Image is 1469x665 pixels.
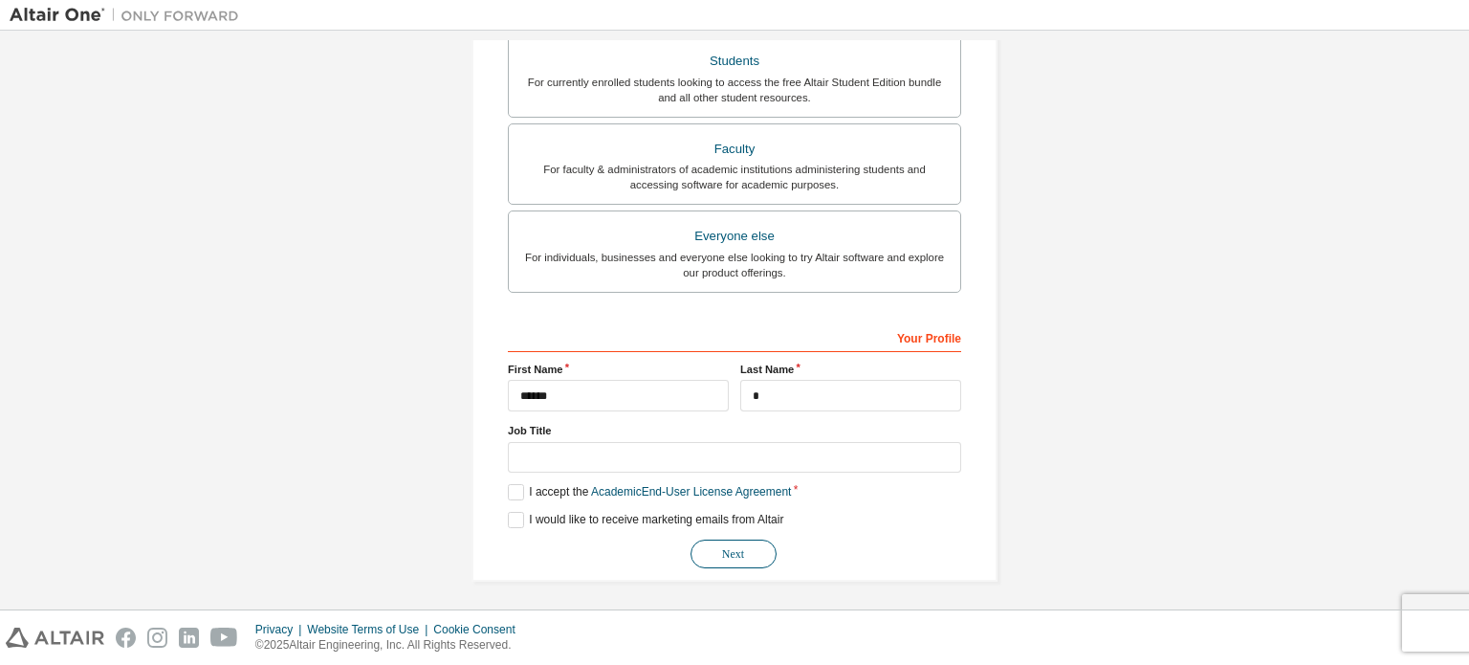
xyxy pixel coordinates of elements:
div: For currently enrolled students looking to access the free Altair Student Edition bundle and all ... [520,75,949,105]
img: instagram.svg [147,628,167,648]
label: First Name [508,362,729,377]
div: Faculty [520,136,949,163]
div: Everyone else [520,223,949,250]
label: I accept the [508,484,791,500]
div: Students [520,48,949,75]
p: © 2025 Altair Engineering, Inc. All Rights Reserved. [255,637,527,654]
div: Cookie Consent [433,622,526,637]
div: Your Profile [508,321,961,352]
div: Website Terms of Use [307,622,433,637]
label: Last Name [740,362,961,377]
a: Academic End-User License Agreement [591,485,791,499]
img: linkedin.svg [179,628,199,648]
div: For individuals, businesses and everyone else looking to try Altair software and explore our prod... [520,250,949,280]
img: youtube.svg [210,628,238,648]
img: Altair One [10,6,249,25]
div: For faculty & administrators of academic institutions administering students and accessing softwa... [520,162,949,192]
div: Privacy [255,622,307,637]
label: I would like to receive marketing emails from Altair [508,512,783,528]
img: altair_logo.svg [6,628,104,648]
img: facebook.svg [116,628,136,648]
label: Job Title [508,423,961,438]
button: Next [691,540,777,568]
